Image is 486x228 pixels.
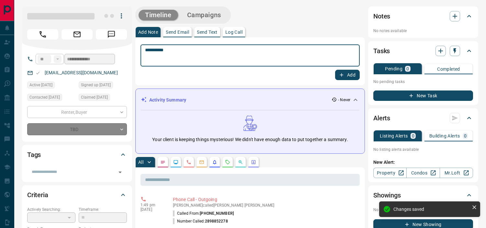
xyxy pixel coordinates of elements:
[79,81,127,90] div: Tue Jan 31 2023
[173,196,357,203] p: Phone Call - Outgoing
[173,160,178,165] svg: Lead Browsing Activity
[212,160,217,165] svg: Listing Alerts
[464,134,467,138] p: 0
[62,29,93,40] span: Email
[412,134,414,138] p: 0
[373,46,390,56] h2: Tasks
[437,67,460,71] p: Completed
[116,168,125,177] button: Open
[225,160,230,165] svg: Requests
[373,207,473,213] p: No showings booked
[45,70,118,75] a: [EMAIL_ADDRESS][DOMAIN_NAME]
[373,113,390,123] h2: Alerts
[385,66,402,71] p: Pending
[152,136,348,143] p: Your client is keeping things mysterious! We didn't have enough data to put together a summary.
[81,82,111,88] span: Signed up [DATE]
[181,10,228,20] button: Campaigns
[79,94,127,103] div: Tue Jan 31 2023
[81,94,108,101] span: Claimed [DATE]
[149,97,186,103] p: Activity Summary
[373,90,473,101] button: New Task
[173,218,228,224] p: Number Called:
[27,94,75,103] div: Mon Feb 06 2023
[225,30,243,34] p: Log Call
[141,207,163,212] p: [DATE]
[373,28,473,34] p: No notes available
[27,29,58,40] span: Call
[27,123,127,135] div: TBD
[36,71,40,75] svg: Email Valid
[373,190,401,200] h2: Showings
[166,30,189,34] p: Send Email
[406,168,440,178] a: Condos
[138,30,158,34] p: Add Note
[79,207,127,212] p: Timeframe:
[380,134,408,138] p: Listing Alerts
[373,187,473,203] div: Showings
[373,147,473,152] p: No listing alerts available
[141,94,359,106] div: Activity Summary- Never
[205,219,228,223] span: 2898852278
[200,211,234,216] span: [PHONE_NUMBER]
[96,29,127,40] span: Message
[173,210,234,216] p: Called From:
[335,70,360,80] button: Add
[251,160,256,165] svg: Agent Actions
[27,150,41,160] h2: Tags
[373,77,473,87] p: No pending tasks
[27,106,127,118] div: Renter , Buyer
[373,110,473,126] div: Alerts
[27,187,127,203] div: Criteria
[139,10,178,20] button: Timeline
[440,168,473,178] a: Mr.Loft
[199,160,204,165] svg: Emails
[238,160,243,165] svg: Opportunities
[373,159,473,166] p: New Alert:
[393,207,469,212] div: Changes saved
[186,160,191,165] svg: Calls
[406,66,409,71] p: 0
[373,8,473,24] div: Notes
[197,30,218,34] p: Send Text
[138,160,143,164] p: All
[29,94,60,101] span: Contacted [DATE]
[373,43,473,59] div: Tasks
[338,97,350,103] p: - Never
[27,147,127,162] div: Tags
[429,134,460,138] p: Building Alerts
[373,168,407,178] a: Property
[373,11,390,21] h2: Notes
[27,81,75,90] div: Sun Apr 21 2024
[27,207,75,212] p: Actively Searching:
[173,203,357,208] p: [PERSON_NAME] called [PERSON_NAME] [PERSON_NAME]
[29,82,52,88] span: Active [DATE]
[141,203,163,207] p: 1:49 pm
[160,160,165,165] svg: Notes
[27,190,48,200] h2: Criteria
